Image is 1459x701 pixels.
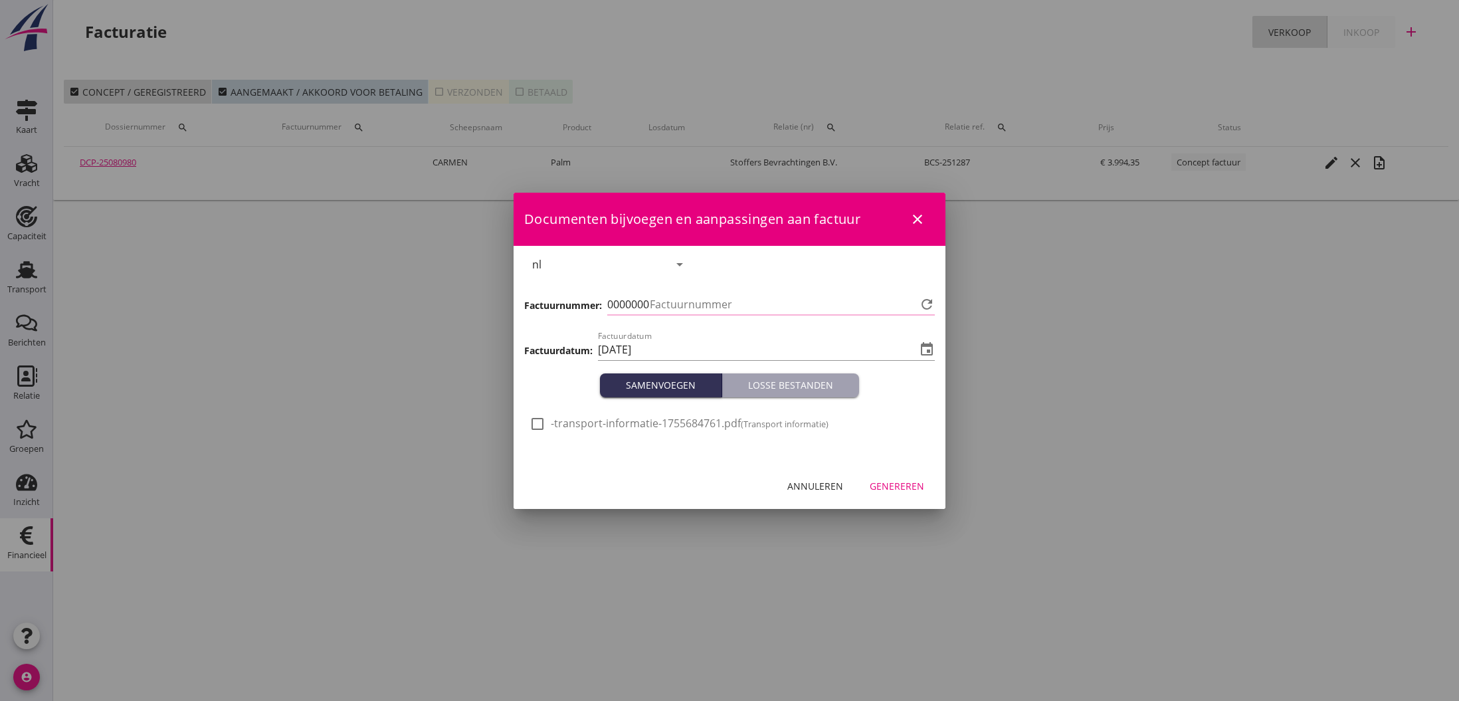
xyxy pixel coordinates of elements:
[728,378,854,392] div: Losse bestanden
[919,296,935,312] i: refresh
[551,417,828,431] span: -transport-informatie-1755684761.pdf
[741,418,828,430] small: (Transport informatie)
[777,474,854,498] button: Annuleren
[722,373,859,397] button: Losse bestanden
[607,296,649,313] span: 0000000
[859,474,935,498] button: Genereren
[650,294,916,315] input: Factuurnummer
[514,193,945,246] div: Documenten bijvoegen en aanpassingen aan factuur
[598,339,916,360] input: Factuurdatum
[600,373,722,397] button: Samenvoegen
[910,211,925,227] i: close
[870,479,924,493] div: Genereren
[524,344,593,357] h3: Factuurdatum:
[672,256,688,272] i: arrow_drop_down
[532,258,541,270] div: nl
[787,479,843,493] div: Annuleren
[919,342,935,357] i: event
[524,298,602,312] h3: Factuurnummer:
[605,378,716,392] div: Samenvoegen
